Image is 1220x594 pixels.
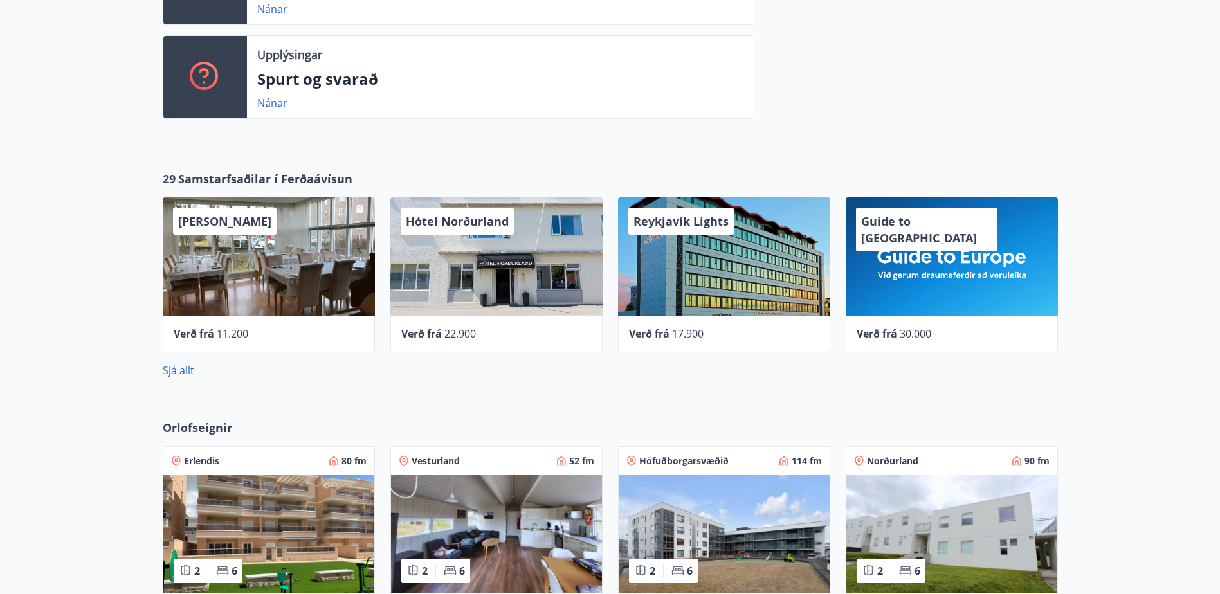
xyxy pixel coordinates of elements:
span: Norðurland [867,455,918,467]
a: Sjá allt [163,363,194,377]
span: Orlofseignir [163,419,232,436]
span: 29 [163,170,176,187]
img: Paella dish [619,475,830,593]
span: 11.200 [217,327,248,341]
span: Verð frá [857,327,897,341]
span: 6 [687,564,693,578]
span: 6 [232,564,237,578]
span: Hótel Norðurland [406,213,509,229]
span: Vesturland [412,455,460,467]
span: 114 fm [792,455,822,467]
span: Verð frá [174,327,214,341]
span: 2 [877,564,883,578]
span: Samstarfsaðilar í Ferðaávísun [178,170,352,187]
span: Verð frá [629,327,669,341]
span: 2 [650,564,655,578]
span: Reykjavík Lights [633,213,729,229]
span: 30.000 [900,327,931,341]
span: Guide to [GEOGRAPHIC_DATA] [861,213,977,246]
a: Nánar [257,96,287,110]
span: 2 [422,564,428,578]
span: 52 fm [569,455,594,467]
p: Spurt og svarað [257,68,743,90]
span: 17.900 [672,327,704,341]
span: 80 fm [341,455,367,467]
p: Upplýsingar [257,46,322,63]
span: 2 [194,564,200,578]
span: 6 [915,564,920,578]
span: 22.900 [444,327,476,341]
img: Paella dish [163,475,374,593]
span: Erlendis [184,455,219,467]
span: 90 fm [1024,455,1050,467]
span: Höfuðborgarsvæðið [639,455,729,467]
span: Verð frá [401,327,442,341]
img: Paella dish [391,475,602,593]
a: Nánar [257,2,287,16]
img: Paella dish [846,475,1057,593]
span: [PERSON_NAME] [178,213,271,229]
span: 6 [459,564,465,578]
